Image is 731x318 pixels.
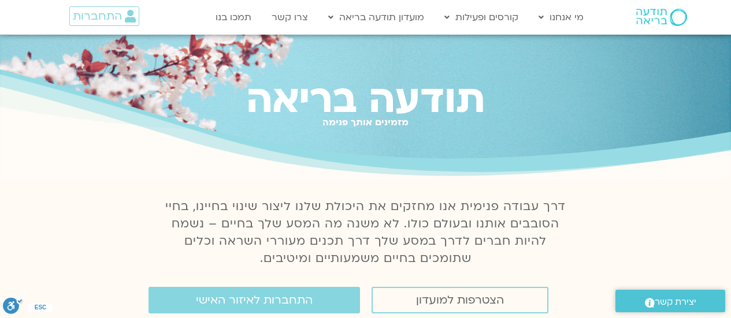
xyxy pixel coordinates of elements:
a: התחברות לאיזור האישי [149,287,360,313]
a: צרו קשר [266,6,314,28]
a: קורסים ופעילות [439,6,524,28]
a: הצטרפות למועדון [372,287,548,313]
a: יצירת קשר [615,290,725,312]
a: מי אנחנו [533,6,589,28]
span: הצטרפות למועדון [416,294,504,306]
img: תודעה בריאה [636,9,687,26]
p: דרך עבודה פנימית אנו מחזקים את היכולת שלנו ליצור שינוי בחיינו, בחיי הסובבים אותנו ובעולם כולו. לא... [159,198,573,267]
span: יצירת קשר [655,294,696,310]
span: התחברות [73,10,122,23]
span: התחברות לאיזור האישי [196,294,313,306]
a: מועדון תודעה בריאה [322,6,430,28]
a: התחברות [69,6,139,26]
a: תמכו בנו [210,6,257,28]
